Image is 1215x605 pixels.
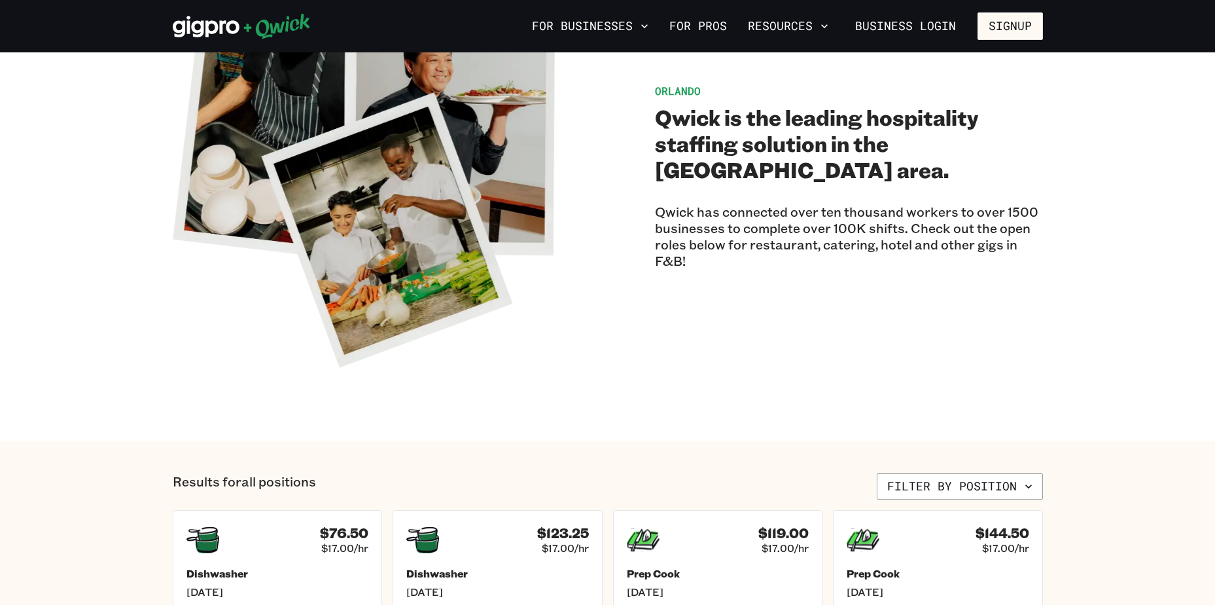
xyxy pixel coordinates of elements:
h4: $76.50 [320,525,368,541]
span: [DATE] [186,585,369,598]
button: Filter by position [877,473,1043,500]
span: $17.00/hr [982,541,1029,555]
h5: Prep Cook [847,567,1029,580]
h4: $119.00 [758,525,809,541]
a: For Pros [664,15,732,37]
button: Resources [743,15,834,37]
span: $17.00/hr [321,541,368,555]
p: Results for all positions [173,473,316,500]
h2: Qwick is the leading hospitality staffing solution in the [GEOGRAPHIC_DATA] area. [655,104,1043,183]
span: Orlando [655,84,701,98]
span: [DATE] [406,585,589,598]
a: Business Login [844,12,967,40]
button: For Businesses [527,15,654,37]
span: [DATE] [847,585,1029,598]
h4: $144.50 [976,525,1029,541]
h5: Dishwasher [186,567,369,580]
span: $17.00/hr [542,541,589,555]
span: [DATE] [627,585,809,598]
p: Qwick has connected over ten thousand workers to over 1500 businesses to complete over 100K shift... [655,204,1043,269]
h4: $123.25 [537,525,589,541]
button: Signup [977,12,1043,40]
h5: Prep Cook [627,567,809,580]
h5: Dishwasher [406,567,589,580]
span: $17.00/hr [762,541,809,555]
